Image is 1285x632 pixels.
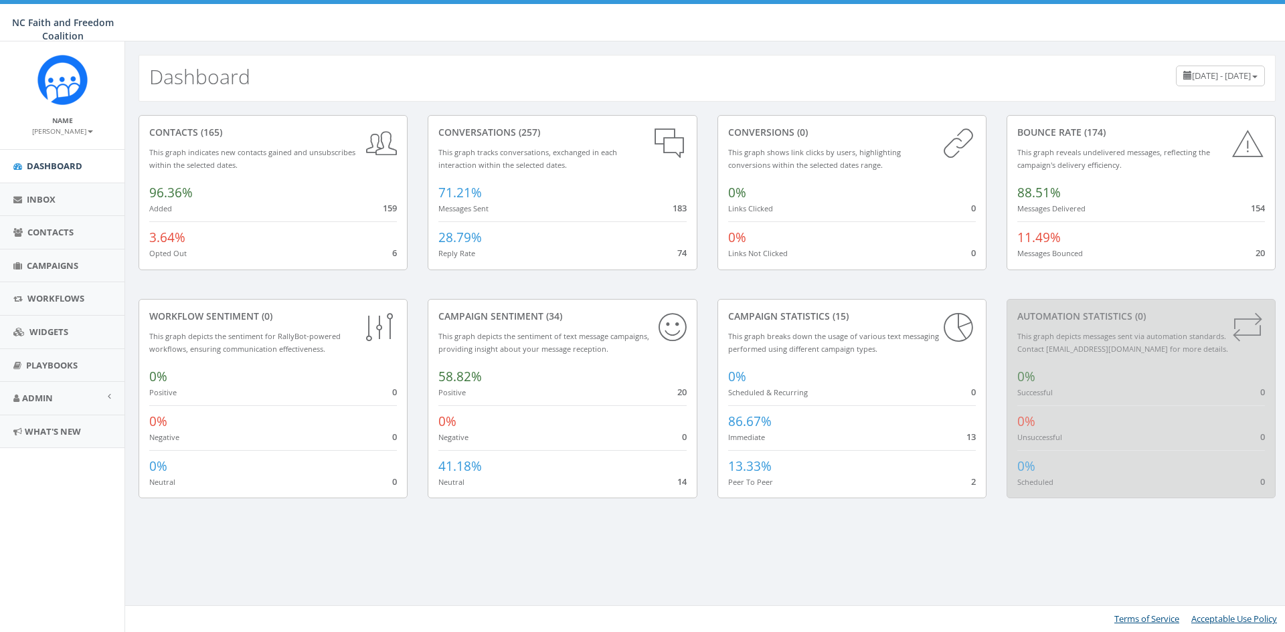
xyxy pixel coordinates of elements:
span: 0% [1017,368,1035,385]
span: Widgets [29,326,68,338]
span: 41.18% [438,457,482,475]
small: This graph depicts the sentiment for RallyBot-powered workflows, ensuring communication effective... [149,331,341,354]
span: 13 [966,431,976,443]
span: 96.36% [149,184,193,201]
span: 0 [392,386,397,398]
span: 0% [728,229,746,246]
span: 159 [383,202,397,214]
div: Workflow Sentiment [149,310,397,323]
span: 0% [149,457,167,475]
small: Positive [438,387,466,397]
div: conversations [438,126,686,139]
span: 0 [392,476,397,488]
span: 20 [677,386,687,398]
small: This graph depicts messages sent via automation standards. Contact [EMAIL_ADDRESS][DOMAIN_NAME] f... [1017,331,1228,354]
span: Dashboard [27,160,82,172]
span: 154 [1251,202,1265,214]
span: Contacts [27,226,74,238]
small: Neutral [149,477,175,487]
span: 0 [682,431,687,443]
span: 0 [1260,476,1265,488]
small: This graph depicts the sentiment of text message campaigns, providing insight about your message ... [438,331,649,354]
span: 86.67% [728,413,772,430]
small: This graph indicates new contacts gained and unsubscribes within the selected dates. [149,147,355,170]
span: 13.33% [728,457,772,475]
span: Inbox [27,193,56,205]
div: Automation Statistics [1017,310,1265,323]
span: (0) [1132,310,1146,322]
span: (34) [543,310,562,322]
span: 88.51% [1017,184,1061,201]
span: 0 [1260,431,1265,443]
span: 58.82% [438,368,482,385]
span: 0% [149,368,167,385]
div: contacts [149,126,397,139]
div: Campaign Sentiment [438,310,686,323]
small: Messages Bounced [1017,248,1083,258]
small: Peer To Peer [728,477,773,487]
small: Negative [438,432,468,442]
span: 0% [438,413,456,430]
div: Bounce Rate [1017,126,1265,139]
small: Reply Rate [438,248,475,258]
span: (165) [198,126,222,138]
span: Campaigns [27,259,78,272]
span: 2 [971,476,976,488]
small: Immediate [728,432,765,442]
span: Playbooks [26,359,78,371]
small: Opted Out [149,248,187,258]
span: 28.79% [438,229,482,246]
span: 71.21% [438,184,482,201]
div: Campaign Statistics [728,310,976,323]
small: This graph tracks conversations, exchanged in each interaction within the selected dates. [438,147,617,170]
span: 6 [392,247,397,259]
small: Unsuccessful [1017,432,1062,442]
span: Admin [22,392,53,404]
small: Links Not Clicked [728,248,788,258]
small: Added [149,203,172,213]
small: Messages Delivered [1017,203,1086,213]
small: This graph breaks down the usage of various text messaging performed using different campaign types. [728,331,939,354]
div: conversions [728,126,976,139]
span: 3.64% [149,229,185,246]
small: Positive [149,387,177,397]
small: This graph reveals undelivered messages, reflecting the campaign's delivery efficiency. [1017,147,1210,170]
small: Messages Sent [438,203,489,213]
span: 0% [1017,457,1035,475]
a: Terms of Service [1114,613,1179,625]
span: (0) [259,310,272,322]
span: 0% [728,368,746,385]
small: Successful [1017,387,1053,397]
a: [PERSON_NAME] [32,124,93,136]
a: Acceptable Use Policy [1191,613,1277,625]
span: 0 [971,386,976,398]
small: Links Clicked [728,203,773,213]
small: Neutral [438,477,464,487]
small: Negative [149,432,179,442]
span: (0) [794,126,808,138]
span: 183 [673,202,687,214]
span: NC Faith and Freedom Coalition [12,16,114,42]
small: Scheduled [1017,477,1053,487]
span: 14 [677,476,687,488]
span: 11.49% [1017,229,1061,246]
span: (15) [830,310,849,322]
span: Workflows [27,292,84,304]
small: [PERSON_NAME] [32,126,93,136]
span: 0 [392,431,397,443]
small: Name [52,116,73,125]
small: Scheduled & Recurring [728,387,808,397]
span: 0 [1260,386,1265,398]
span: 0 [971,202,976,214]
span: [DATE] - [DATE] [1192,70,1251,82]
span: (257) [516,126,540,138]
span: 0 [971,247,976,259]
span: 0% [728,184,746,201]
span: 0% [1017,413,1035,430]
small: This graph shows link clicks by users, highlighting conversions within the selected dates range. [728,147,901,170]
span: 20 [1256,247,1265,259]
h2: Dashboard [149,66,250,88]
span: 74 [677,247,687,259]
span: (174) [1082,126,1106,138]
img: Rally_Corp_Icon.png [37,55,88,105]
